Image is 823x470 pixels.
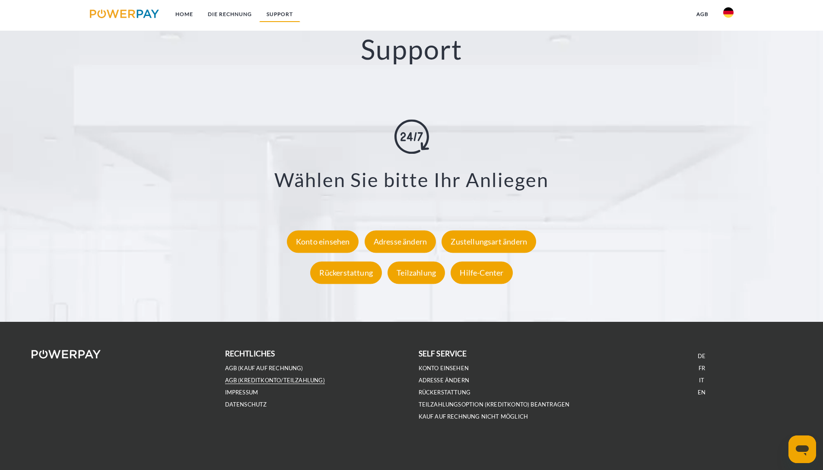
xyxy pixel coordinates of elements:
img: online-shopping.svg [394,119,429,154]
a: FR [699,365,705,372]
a: IMPRESSUM [225,389,258,396]
a: Zustellungsart ändern [439,237,538,247]
img: logo-powerpay-white.svg [32,350,101,359]
b: rechtliches [225,349,275,358]
a: Teilzahlung [385,268,447,278]
div: Zustellungsart ändern [442,231,536,253]
a: agb [689,6,716,22]
a: SUPPORT [259,6,300,22]
a: Home [168,6,200,22]
a: Rückerstattung [419,389,471,396]
a: Konto einsehen [285,237,361,247]
a: Adresse ändern [362,237,439,247]
img: logo-powerpay.svg [90,10,159,18]
a: Rückerstattung [308,268,384,278]
div: Teilzahlung [388,262,445,284]
a: Hilfe-Center [448,268,515,278]
div: Hilfe-Center [451,262,512,284]
a: Kauf auf Rechnung nicht möglich [419,413,528,420]
a: Adresse ändern [419,377,470,384]
a: EN [698,389,705,396]
a: IT [699,377,704,384]
a: Teilzahlungsoption (KREDITKONTO) beantragen [419,401,570,408]
div: Adresse ändern [365,231,436,253]
a: DE [698,352,705,360]
img: de [723,7,734,18]
a: DATENSCHUTZ [225,401,267,408]
a: AGB (Kreditkonto/Teilzahlung) [225,377,325,384]
div: Konto einsehen [287,231,359,253]
iframe: Schaltfläche zum Öffnen des Messaging-Fensters [788,435,816,463]
a: AGB (Kauf auf Rechnung) [225,365,303,372]
b: self service [419,349,467,358]
a: DIE RECHNUNG [200,6,259,22]
h2: Support [41,32,782,67]
a: Konto einsehen [419,365,469,372]
div: Rückerstattung [310,262,382,284]
h3: Wählen Sie bitte Ihr Anliegen [52,168,771,192]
